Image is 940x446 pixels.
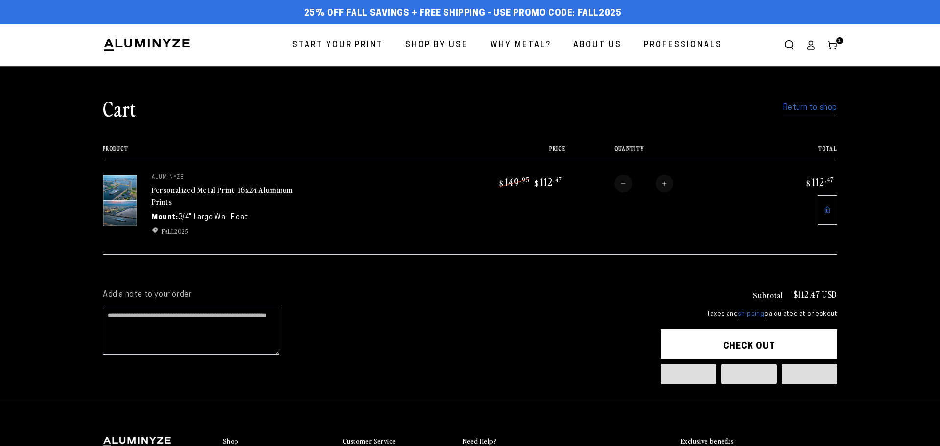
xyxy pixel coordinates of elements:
h1: Cart [103,95,136,121]
summary: Exclusive benefits [681,437,837,446]
h2: Customer Service [343,437,396,446]
h2: Shop [223,437,239,446]
label: Add a note to your order [103,290,641,300]
button: Check out [661,329,837,359]
th: Price [421,145,565,160]
span: About Us [573,38,622,52]
a: Why Metal? [483,32,559,58]
a: Shop By Use [398,32,475,58]
th: Quantity [565,145,754,160]
th: Total [754,145,837,160]
input: Quantity for Personalized Metal Print, 16x24 Aluminum Prints [632,175,656,192]
a: Remove 16"x24" C Rectangle White Glossy Aluminyzed Photo [818,195,837,225]
summary: Shop [223,437,333,446]
summary: Customer Service [343,437,453,446]
a: shipping [738,311,764,318]
span: Start Your Print [292,38,383,52]
span: 1 [838,37,841,44]
sup: .47 [553,175,562,184]
h2: Need Help? [463,437,496,446]
a: Professionals [636,32,729,58]
span: $ [806,178,811,188]
summary: Search our site [778,34,800,56]
a: Start Your Print [285,32,391,58]
sup: .47 [825,175,834,184]
th: Product [103,145,421,160]
summary: Need Help? [463,437,573,446]
bdi: 112 [805,175,834,188]
p: $112.47 USD [793,290,837,299]
img: 16"x24" C Rectangle White Glossy Aluminyzed Photo [103,175,137,226]
a: Personalized Metal Print, 16x24 Aluminum Prints [152,184,293,208]
small: Taxes and calculated at checkout [661,309,837,319]
h3: Subtotal [753,291,783,299]
p: aluminyze [152,175,299,181]
h2: Exclusive benefits [681,437,734,446]
dd: 3/4" Large Wall Float [178,212,248,223]
sup: .95 [520,175,530,184]
ul: Discount [152,227,299,235]
dt: Mount: [152,212,178,223]
bdi: 149 [498,175,530,188]
span: 25% off FALL Savings + Free Shipping - Use Promo Code: FALL2025 [304,8,622,19]
span: Shop By Use [405,38,468,52]
a: Return to shop [783,101,837,115]
span: $ [499,178,504,188]
span: Why Metal? [490,38,551,52]
a: About Us [566,32,629,58]
li: FALL2025 [152,227,299,235]
img: Aluminyze [103,38,191,52]
span: $ [535,178,539,188]
bdi: 112 [533,175,562,188]
span: Professionals [644,38,722,52]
